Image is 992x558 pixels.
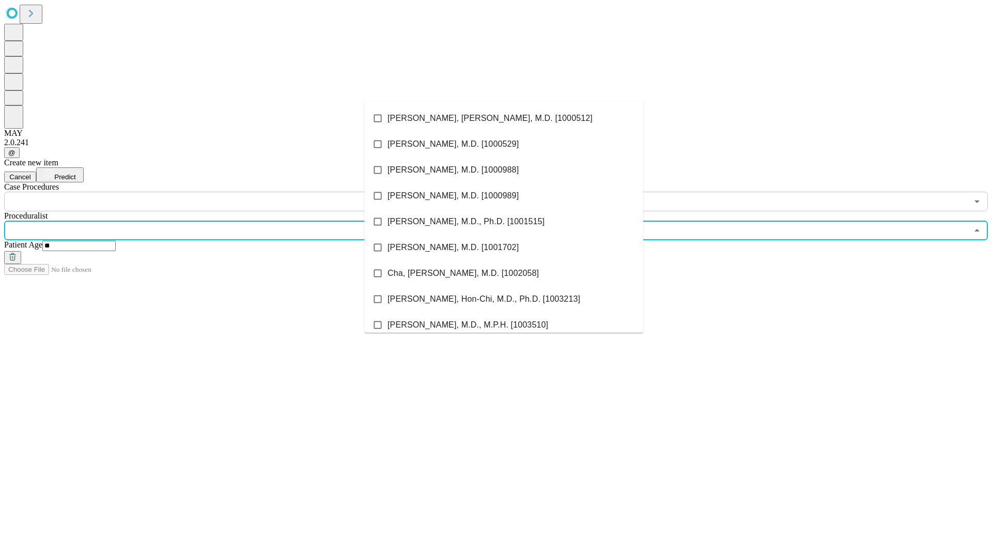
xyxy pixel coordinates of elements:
[36,167,84,182] button: Predict
[4,138,988,147] div: 2.0.241
[4,182,59,191] span: Scheduled Procedure
[388,241,519,254] span: [PERSON_NAME], M.D. [1001702]
[4,240,42,249] span: Patient Age
[54,173,75,181] span: Predict
[388,319,548,331] span: [PERSON_NAME], M.D., M.P.H. [1003510]
[388,267,539,280] span: Cha, [PERSON_NAME], M.D. [1002058]
[970,194,984,209] button: Open
[388,164,519,176] span: [PERSON_NAME], M.D. [1000988]
[4,129,988,138] div: MAY
[4,147,20,158] button: @
[388,215,545,228] span: [PERSON_NAME], M.D., Ph.D. [1001515]
[4,158,58,167] span: Create new item
[4,211,48,220] span: Proceduralist
[388,293,580,305] span: [PERSON_NAME], Hon-Chi, M.D., Ph.D. [1003213]
[4,172,36,182] button: Cancel
[388,190,519,202] span: [PERSON_NAME], M.D. [1000989]
[970,223,984,238] button: Close
[9,173,31,181] span: Cancel
[8,149,16,157] span: @
[388,112,593,125] span: [PERSON_NAME], [PERSON_NAME], M.D. [1000512]
[388,138,519,150] span: [PERSON_NAME], M.D. [1000529]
